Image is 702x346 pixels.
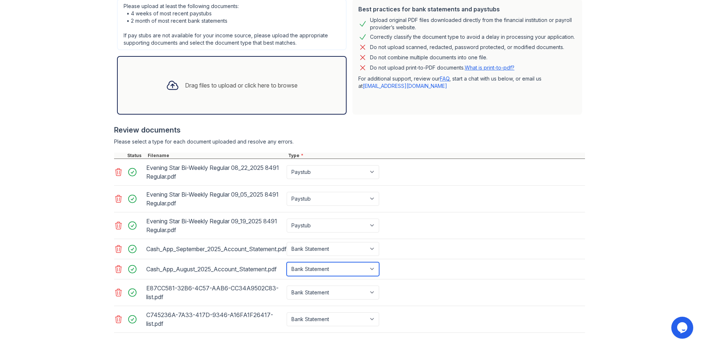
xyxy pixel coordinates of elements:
div: Evening Star Bi-Weekly Regular 08_22_2025 8491 Regular.pdf [146,162,284,182]
div: Status [126,153,146,159]
div: Filename [146,153,287,159]
div: Drag files to upload or click here to browse [185,81,298,90]
iframe: chat widget [671,317,695,339]
div: Evening Star Bi-Weekly Regular 09_19_2025 8491 Regular.pdf [146,215,284,236]
p: Do not upload print-to-PDF documents. [370,64,514,71]
div: Cash_App_September_2025_Account_Statement.pdf [146,243,284,255]
a: What is print-to-pdf? [465,64,514,71]
div: Review documents [114,125,585,135]
div: Do not upload scanned, redacted, password protected, or modified documents. [370,43,564,52]
div: Please select a type for each document uploaded and resolve any errors. [114,138,585,145]
div: E87CC581-32B6-4C57-AAB6-CC34A9502C83-list.pdf [146,282,284,303]
div: C745236A-7A33-417D-9346-A16FA1F26417-list.pdf [146,309,284,330]
div: Upload original PDF files downloaded directly from the financial institution or payroll provider’... [370,16,576,31]
a: FAQ [440,75,449,82]
p: For additional support, review our , start a chat with us below, or email us at [358,75,576,90]
div: Correctly classify the document type to avoid a delay in processing your application. [370,33,575,41]
div: Evening Star Bi-Weekly Regular 09_05_2025 8491 Regular.pdf [146,189,284,209]
div: Do not combine multiple documents into one file. [370,53,487,62]
a: [EMAIL_ADDRESS][DOMAIN_NAME] [363,83,447,89]
div: Cash_App_August_2025_Account_Statement.pdf [146,263,284,275]
div: Best practices for bank statements and paystubs [358,5,576,14]
div: Type [287,153,585,159]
